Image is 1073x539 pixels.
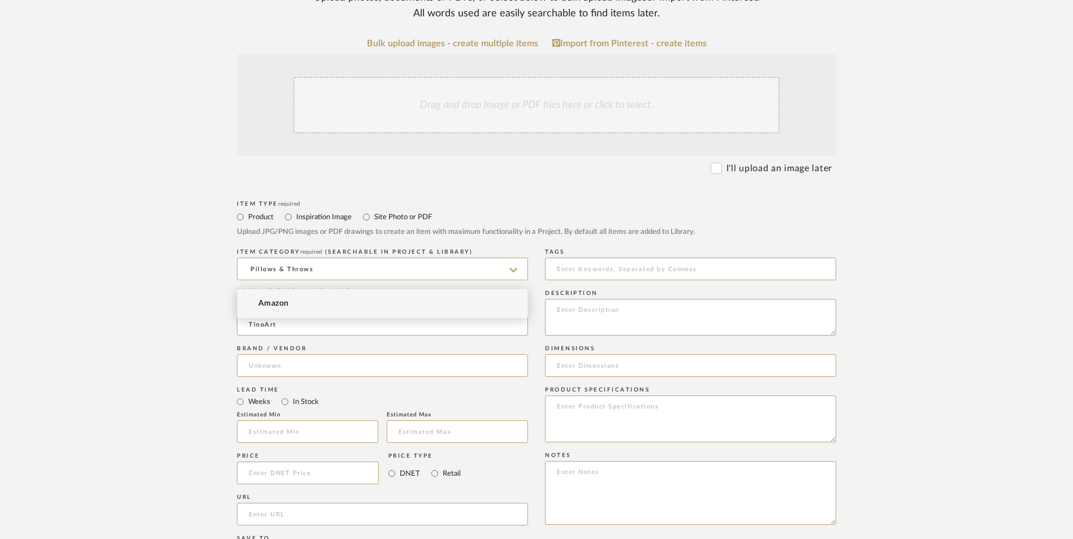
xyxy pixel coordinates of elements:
span: required [300,249,322,255]
input: Enter Keywords, Separated by Commas [545,258,836,280]
input: Estimated Min [237,420,378,443]
a: Import from Pinterest - create items [552,38,707,49]
span: Amazon [258,299,289,308]
div: Product Specifications [545,386,836,393]
div: Price Type [388,453,461,459]
div: Notes [545,452,836,459]
label: Weeks [247,395,270,408]
input: Enter Name [237,313,528,336]
input: Type a category to search and select [237,258,528,280]
a: Bulk upload images - create multiple items [367,39,538,49]
div: URL [237,494,528,501]
label: Retail [442,467,461,480]
label: Site Photo or PDF [373,211,432,223]
input: Enter Dimensions [545,354,836,377]
div: Tags [545,249,836,255]
input: Enter DNET Price [237,462,379,484]
div: Description [545,290,836,297]
mat-radio-group: Select price type [388,462,461,484]
label: In Stock [292,395,319,408]
label: I'll upload an image later [726,162,832,175]
mat-radio-group: Select item type [237,394,528,408]
span: required [278,201,300,207]
label: Inspiration Image [295,211,352,223]
div: Upload JPG/PNG images or PDF drawings to create an item with maximum functionality in a Project. ... [237,227,836,238]
div: ITEM CATEGORY [237,249,528,255]
div: Item Type [237,201,836,207]
div: Brand / Vendor [237,345,528,352]
input: Enter URL [237,503,528,525]
div: Dimensions [545,345,836,352]
span: (Searchable in Project & Library) [325,249,473,255]
label: DNET [399,467,420,480]
div: Estimated Max [387,411,528,418]
label: Product [247,211,274,223]
div: Price [237,453,379,459]
input: Estimated Max [387,420,528,443]
div: Lead Time [237,386,528,393]
div: Estimated Min [237,411,378,418]
input: Unknown [237,354,528,377]
mat-radio-group: Select item type [237,210,836,224]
